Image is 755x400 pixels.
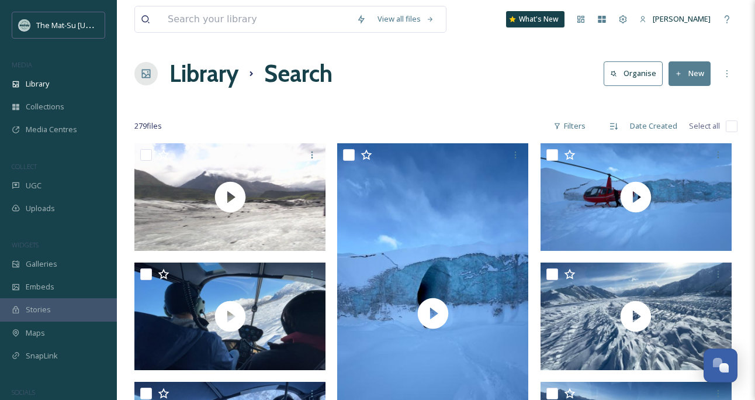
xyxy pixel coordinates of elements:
button: New [669,61,711,85]
span: The Mat-Su [US_STATE] [36,19,117,30]
a: View all files [372,8,440,30]
span: Uploads [26,203,55,214]
span: SOCIALS [12,388,35,396]
span: Media Centres [26,124,77,135]
span: Galleries [26,258,57,270]
span: Library [26,78,49,89]
button: Organise [604,61,663,85]
input: Search your library [162,6,351,32]
span: 279 file s [134,120,162,132]
span: Embeds [26,281,54,292]
span: Collections [26,101,64,112]
div: Filters [548,115,591,137]
span: MEDIA [12,60,32,69]
a: Organise [604,61,669,85]
span: UGC [26,180,41,191]
span: WIDGETS [12,240,39,249]
div: Date Created [624,115,683,137]
a: Library [169,56,238,91]
span: Stories [26,304,51,315]
span: COLLECT [12,162,37,171]
a: What's New [506,11,564,27]
h1: Search [264,56,333,91]
span: [PERSON_NAME] [653,13,711,24]
button: Open Chat [704,349,737,382]
img: thumbnail [134,263,325,370]
img: thumbnail [134,143,325,251]
img: thumbnail [541,263,732,370]
img: Social_thumbnail.png [19,19,30,31]
span: SnapLink [26,350,58,361]
img: thumbnail [541,143,732,251]
span: Maps [26,327,45,339]
span: Select all [689,120,720,132]
a: [PERSON_NAME] [633,8,716,30]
